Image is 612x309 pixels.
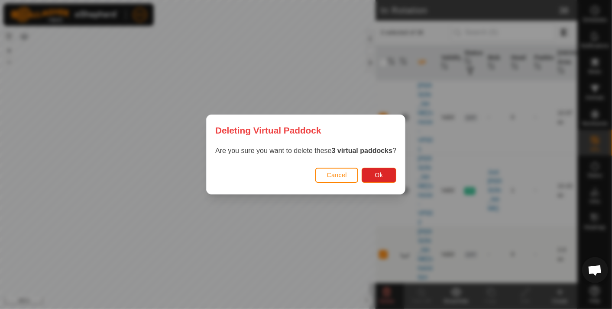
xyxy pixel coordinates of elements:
[215,147,396,154] span: Are you sure you want to delete these ?
[332,147,393,154] strong: 3 virtual paddocks
[582,257,608,283] div: Open chat
[327,172,347,178] span: Cancel
[215,124,321,137] span: Deleting Virtual Paddock
[316,168,359,183] button: Cancel
[375,172,383,178] span: Ok
[362,168,397,183] button: Ok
